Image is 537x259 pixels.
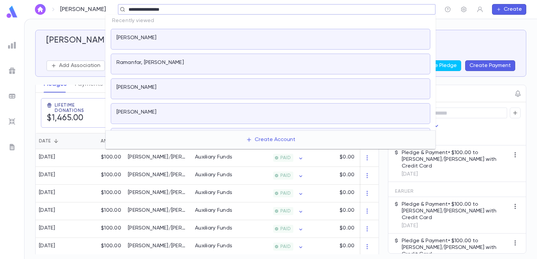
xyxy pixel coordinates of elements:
[81,238,125,256] div: $100.00
[278,155,293,160] span: PAID
[8,41,16,49] img: reports_grey.c525e4749d1bce6a11f5fe2a8de1b229.svg
[395,189,414,194] span: Earlier
[128,207,188,214] div: Halpern/Klein
[402,222,510,229] p: [DATE]
[81,202,125,220] div: $100.00
[39,189,55,196] div: [DATE]
[402,238,510,258] p: Pledge & Payment • $100.00 to [PERSON_NAME]/[PERSON_NAME] with Credit Card
[8,143,16,151] img: letters_grey.7941b92b52307dd3b8a917253454ce1c.svg
[55,103,104,113] span: Lifetime Donations
[81,167,125,185] div: $100.00
[278,244,293,249] span: PAID
[46,60,105,71] button: Add Association
[60,6,106,13] p: [PERSON_NAME]
[128,243,188,249] div: Halpern/Klein
[278,226,293,232] span: PAID
[402,171,510,178] p: [DATE]
[340,189,354,196] p: $0.00
[241,133,301,146] button: Create Account
[128,189,188,196] div: Halpern/Klein
[46,36,112,46] h5: [PERSON_NAME]
[358,220,398,238] div: 1
[39,207,55,214] div: [DATE]
[195,189,232,196] div: Auxiliary Funds
[39,225,55,232] div: [DATE]
[81,133,125,149] div: Amount
[39,172,55,178] div: [DATE]
[195,225,232,232] div: Auxiliary Funds
[278,191,293,196] span: PAID
[8,92,16,100] img: batches_grey.339ca447c9d9533ef1741baa751efc33.svg
[195,207,232,214] div: Auxiliary Funds
[278,208,293,214] span: PAID
[128,172,188,178] div: Halpern/Klein
[340,172,354,178] p: $0.00
[59,62,100,69] p: Add Association
[105,15,436,27] p: Recently viewed
[116,109,156,116] p: [PERSON_NAME]
[39,133,51,149] div: Date
[90,136,101,146] button: Sort
[195,154,232,160] div: Auxiliary Funds
[36,7,44,12] img: home_white.a664292cf8c1dea59945f0da9f25487c.svg
[358,202,398,220] div: 1
[101,133,121,149] div: Amount
[402,149,510,170] p: Pledge & Payment • $100.00 to [PERSON_NAME]/[PERSON_NAME] with Credit Card
[358,149,398,167] div: 1
[340,243,354,249] p: $0.00
[8,118,16,126] img: imports_grey.530a8a0e642e233f2baf0ef88e8c9fcb.svg
[492,4,526,15] button: Create
[81,185,125,202] div: $100.00
[128,225,188,232] div: Halpern/Klein
[195,243,232,249] div: Auxiliary Funds
[36,133,81,149] div: Date
[116,59,184,66] p: Ramanfar, [PERSON_NAME]
[5,5,19,18] img: logo
[8,67,16,75] img: campaigns_grey.99e729a5f7ee94e3726e6486bddda8f1.svg
[81,220,125,238] div: $100.00
[358,167,398,185] div: 1
[128,154,188,160] div: Halpern/Klein
[278,173,293,178] span: PAID
[358,238,398,256] div: 1
[358,185,398,202] div: 1
[465,60,515,71] button: Create Payment
[195,172,232,178] div: Auxiliary Funds
[340,207,354,214] p: $0.00
[81,149,125,167] div: $100.00
[416,60,461,71] button: Create Pledge
[39,243,55,249] div: [DATE]
[340,154,354,160] p: $0.00
[116,35,156,41] p: [PERSON_NAME]
[340,225,354,232] p: $0.00
[116,84,156,91] p: [PERSON_NAME]
[51,136,61,146] button: Sort
[402,201,510,221] p: Pledge & Payment • $100.00 to [PERSON_NAME]/[PERSON_NAME] with Credit Card
[47,113,84,123] h5: $1,465.00
[39,154,55,160] div: [DATE]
